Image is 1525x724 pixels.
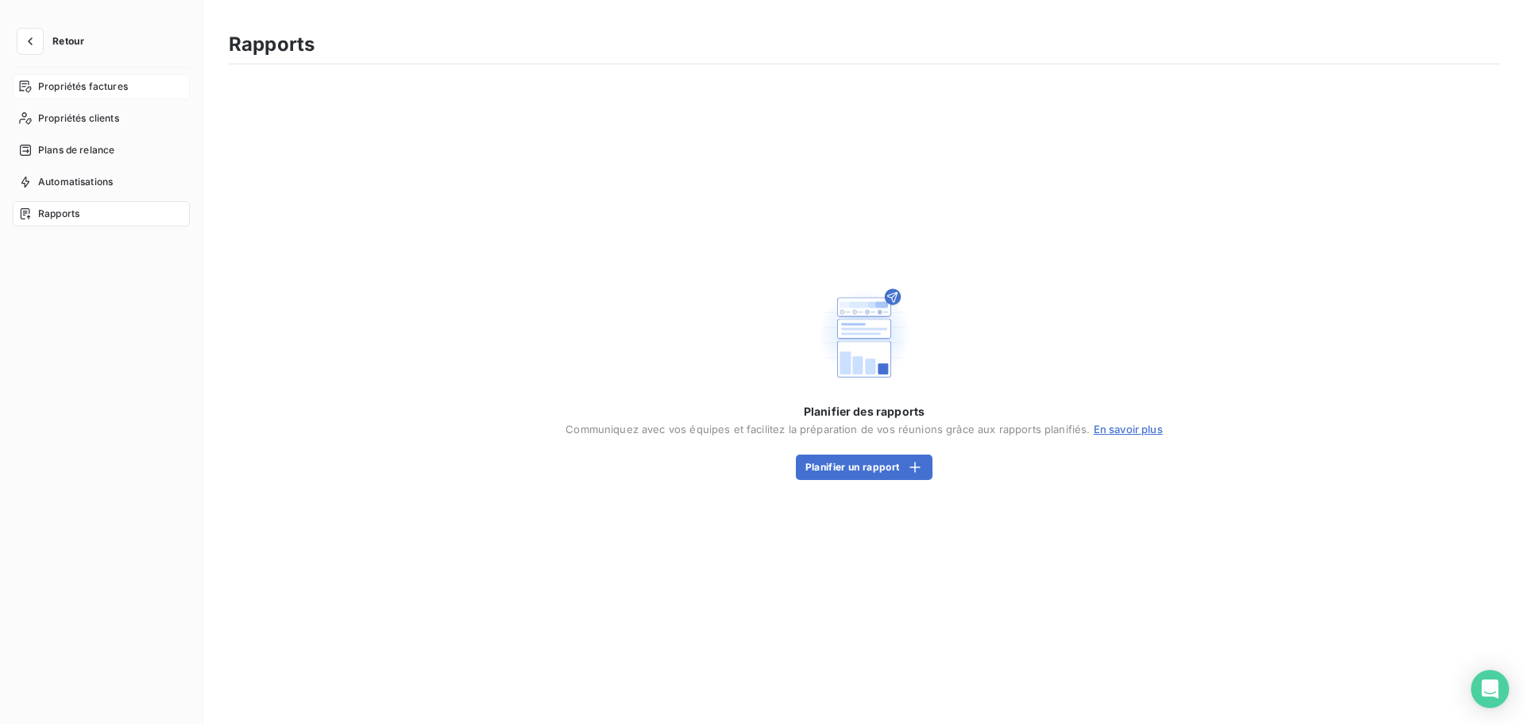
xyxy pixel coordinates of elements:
[1471,670,1509,708] div: Open Intercom Messenger
[38,79,128,94] span: Propriétés factures
[813,283,915,385] img: Empty state
[38,143,114,157] span: Plans de relance
[13,137,190,163] a: Plans de relance
[566,423,1163,436] span: Communiquez avec vos équipes et facilitez la préparation de vos réunions grâce aux rapports plani...
[38,111,119,126] span: Propriétés clients
[13,29,97,54] button: Retour
[229,30,315,59] h3: Rapports
[804,404,925,420] span: Planifier des rapports
[796,455,932,480] button: Planifier un rapport
[13,169,190,195] a: Automatisations
[38,207,79,221] span: Rapports
[13,201,190,226] a: Rapports
[52,37,84,46] span: Retour
[1094,423,1163,436] a: En savoir plus
[38,175,113,189] span: Automatisations
[13,74,190,99] a: Propriétés factures
[13,106,190,131] a: Propriétés clients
